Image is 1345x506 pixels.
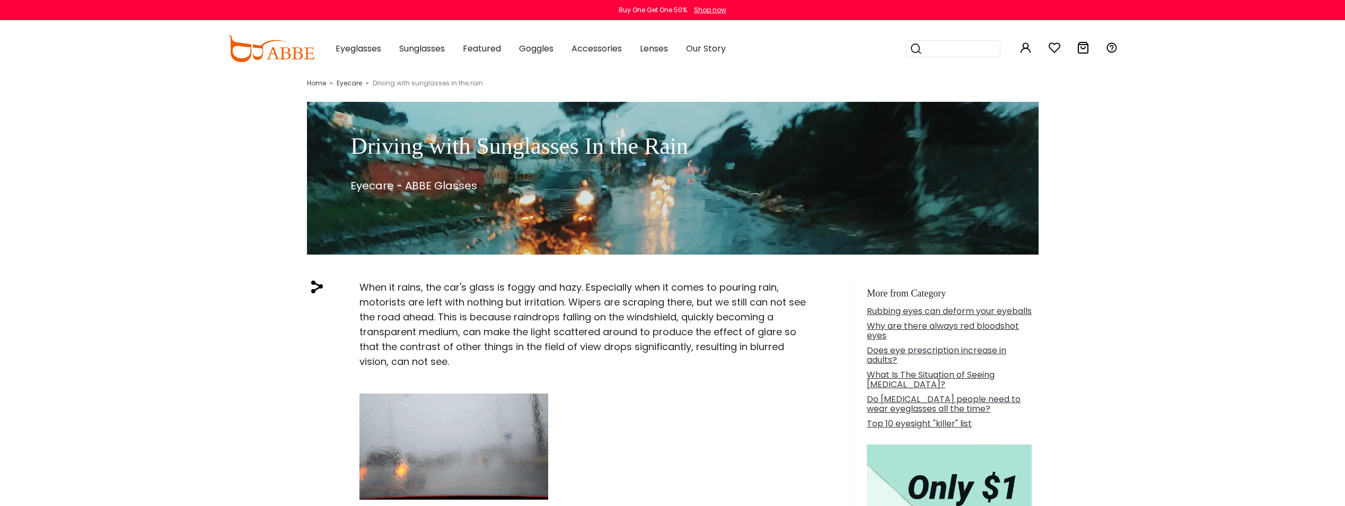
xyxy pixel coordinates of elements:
img: Driving with sunglasses in the rain [307,102,1039,255]
img: winter [359,394,548,500]
span: Eyeglasses [336,42,381,55]
a: Top 10 eyesight "killer" list [867,417,972,430]
a: Do [MEDICAL_DATA] people need to wear eyeglasses all the time? [867,393,1021,415]
a: Shop now [689,5,726,14]
span: Lenses [640,42,668,55]
p: When it rains, the car's glass is foggy and hazy. Especially when it comes to pouring rain, motor... [359,280,814,369]
span: Driving with sunglasses in the rain [373,78,483,88]
span: Goggles [519,42,553,55]
a: Eyecare [337,78,362,88]
span: Sunglasses [399,42,445,55]
span: More from Category [867,288,946,299]
div: Buy One Get One 50% [619,5,687,15]
a: What Is The Situation of Seeing [MEDICAL_DATA]? [867,369,995,390]
a: Why are there always red bloodshot eyes [867,320,1019,342]
a: Does eye prescription increase in adults? [867,344,1006,366]
p: Eyecare - ABBE Glasses [350,178,716,194]
i: > [365,80,368,87]
span: Accessories [572,42,622,55]
a: Rubbing eyes can deform your eyeballs [867,305,1032,317]
span: Our Story [686,42,726,55]
a: Home [307,78,326,88]
h1: Driving with Sunglasses In the Rain [350,133,716,161]
i: > [329,80,332,87]
img: abbeglasses.com [227,36,314,62]
span: Featured [463,42,501,55]
div: Shop now [694,5,726,15]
